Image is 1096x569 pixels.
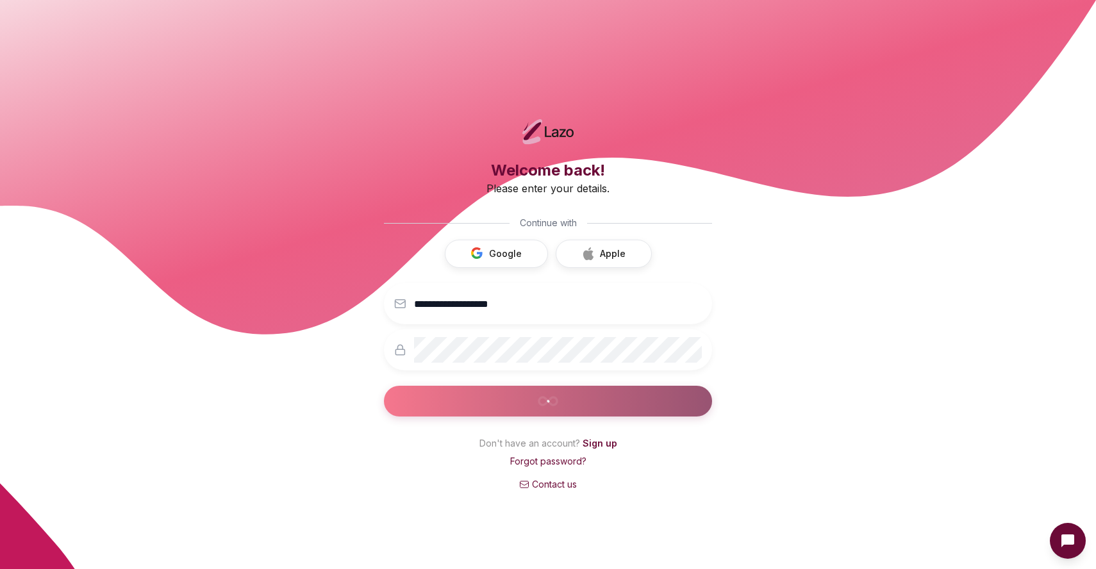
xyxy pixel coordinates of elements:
[384,478,712,491] a: Contact us
[520,217,577,229] span: Continue with
[384,160,712,181] h3: Welcome back!
[384,437,712,455] p: Don't have an account?
[556,240,652,268] button: Apple
[384,181,712,196] p: Please enter your details.
[1050,523,1086,559] button: Open Intercom messenger
[583,438,617,449] a: Sign up
[445,240,548,268] button: Google
[510,456,586,466] a: Forgot password?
